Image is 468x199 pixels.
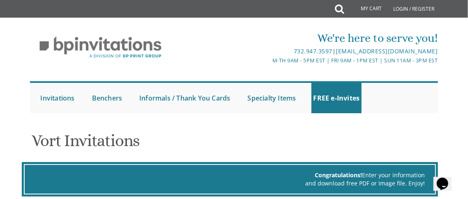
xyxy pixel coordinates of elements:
[30,30,171,64] img: BP Invitation Loft
[166,30,438,46] div: We're here to serve you!
[315,171,362,179] span: Congratulations!
[38,83,76,113] a: Invitations
[32,132,436,156] h1: Vort Invitations
[294,47,332,55] a: 732.947.3597
[246,83,298,113] a: Specialty Items
[311,83,362,113] a: FREE e-Invites
[166,46,438,56] div: |
[137,83,232,113] a: Informals / Thank You Cards
[433,166,460,191] iframe: chat widget
[35,179,425,188] div: and download free PDF or Image file. Enjoy!
[343,1,387,17] a: My Cart
[35,171,425,179] div: Enter your information
[336,47,438,55] a: [EMAIL_ADDRESS][DOMAIN_NAME]
[90,83,124,113] a: Benchers
[166,56,438,65] div: M-Th 9am - 5pm EST | Fri 9am - 1pm EST | Sun 11am - 3pm EST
